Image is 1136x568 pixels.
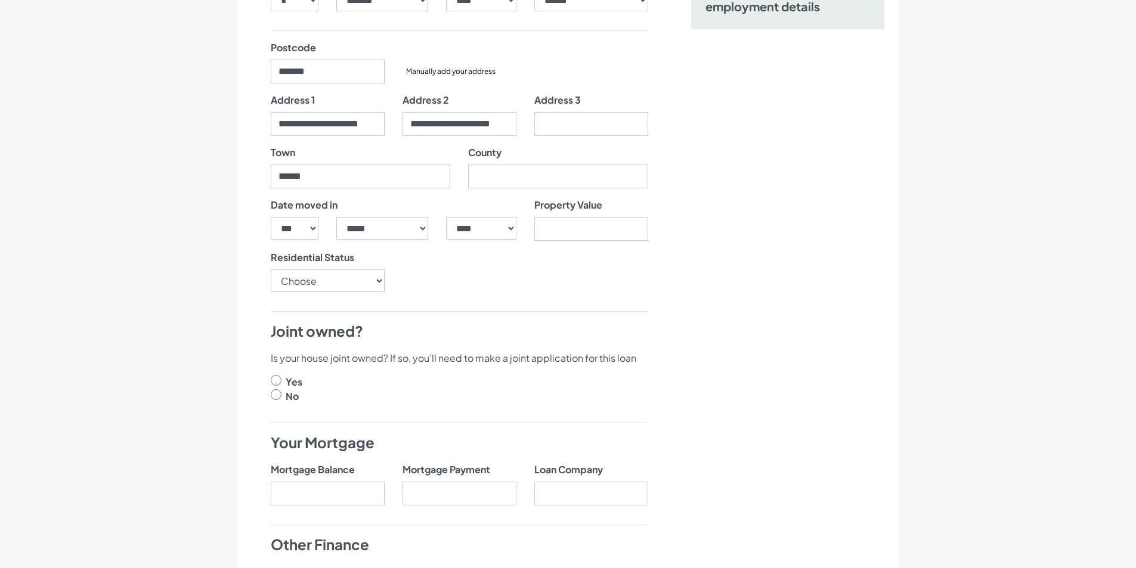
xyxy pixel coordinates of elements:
[286,389,299,404] label: No
[468,145,502,160] label: County
[534,198,602,212] label: Property Value
[271,535,648,555] h4: Other Finance
[403,463,490,477] label: Mortgage Payment
[271,351,648,365] p: Is your house joint owned? If so, you'll need to make a joint application for this loan
[271,145,295,160] label: Town
[534,93,581,107] label: Address 3
[271,41,316,55] label: Postcode
[271,93,315,107] label: Address 1
[271,321,648,342] h4: Joint owned?
[534,463,603,477] label: Loan Company
[271,433,648,453] h4: Your Mortgage
[271,250,354,265] label: Residential Status
[271,198,338,212] label: Date moved in
[286,375,302,389] label: Yes
[403,93,449,107] label: Address 2
[403,66,499,77] button: Manually add your address
[271,463,355,477] label: Mortgage Balance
